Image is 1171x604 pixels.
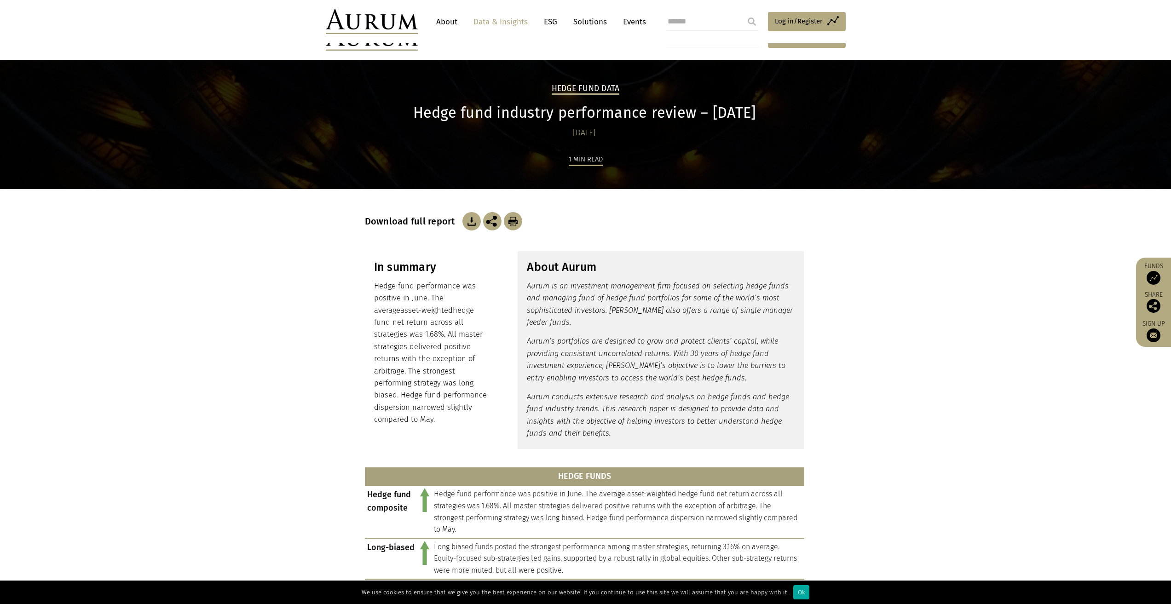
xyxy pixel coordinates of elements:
[432,13,462,30] a: About
[527,260,795,274] h3: About Aurum
[365,216,460,227] h3: Download full report
[365,485,418,538] td: Hedge fund composite
[793,585,809,599] div: Ok
[618,13,646,30] a: Events
[527,337,785,382] em: Aurum’s portfolios are designed to grow and protect clients’ capital, while providing consistent ...
[768,12,846,31] a: Log in/Register
[365,104,804,122] h1: Hedge fund industry performance review – [DATE]
[1141,292,1166,313] div: Share
[552,84,620,95] h2: Hedge Fund Data
[569,13,611,30] a: Solutions
[432,485,804,538] td: Hedge fund performance was positive in June. The average asset-weighted hedge fund net return acr...
[1147,299,1160,313] img: Share this post
[365,127,804,139] div: [DATE]
[365,538,418,579] td: Long-biased
[527,392,789,437] em: Aurum conducts extensive research and analysis on hedge funds and hedge fund industry trends. Thi...
[539,13,562,30] a: ESG
[569,154,603,166] div: 1 min read
[432,538,804,579] td: Long biased funds posted the strongest performance among master strategies, returning 3.16% on av...
[1147,328,1160,342] img: Sign up to our newsletter
[469,13,532,30] a: Data & Insights
[374,260,489,274] h3: In summary
[462,212,481,230] img: Download Article
[1141,320,1166,342] a: Sign up
[400,306,453,315] span: asset-weighted
[374,280,489,426] p: Hedge fund performance was positive in June. The average hedge fund net return across all strateg...
[743,12,761,31] input: Submit
[1147,271,1160,285] img: Access Funds
[326,9,418,34] img: Aurum
[1141,262,1166,285] a: Funds
[504,212,522,230] img: Download Article
[775,16,823,27] span: Log in/Register
[365,467,804,486] th: HEDGE FUNDS
[527,282,793,327] em: Aurum is an investment management firm focused on selecting hedge funds and managing fund of hedg...
[483,212,502,230] img: Share this post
